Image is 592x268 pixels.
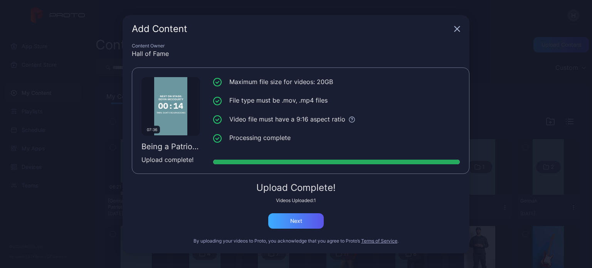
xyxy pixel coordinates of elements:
div: Upload complete! [141,155,200,164]
div: Hall of Fame [132,49,460,58]
div: 07:36 [144,126,160,133]
div: Add Content [132,24,451,34]
div: By uploading your videos to Proto, you acknowledge that you agree to Proto’s . [132,238,460,244]
div: Being a Patriot v9.4.mp4 [141,142,200,151]
li: Processing complete [213,133,460,143]
button: Next [268,213,324,229]
button: Terms of Service [361,238,397,244]
div: Next [290,218,302,224]
li: Video file must have a 9:16 aspect ratio [213,115,460,124]
div: Content Owner [132,43,460,49]
div: Upload Complete! [132,183,460,192]
li: Maximum file size for videos: 20GB [213,77,460,87]
li: File type must be .mov, .mp4 files [213,96,460,105]
div: Videos Uploaded: 1 [132,197,460,204]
